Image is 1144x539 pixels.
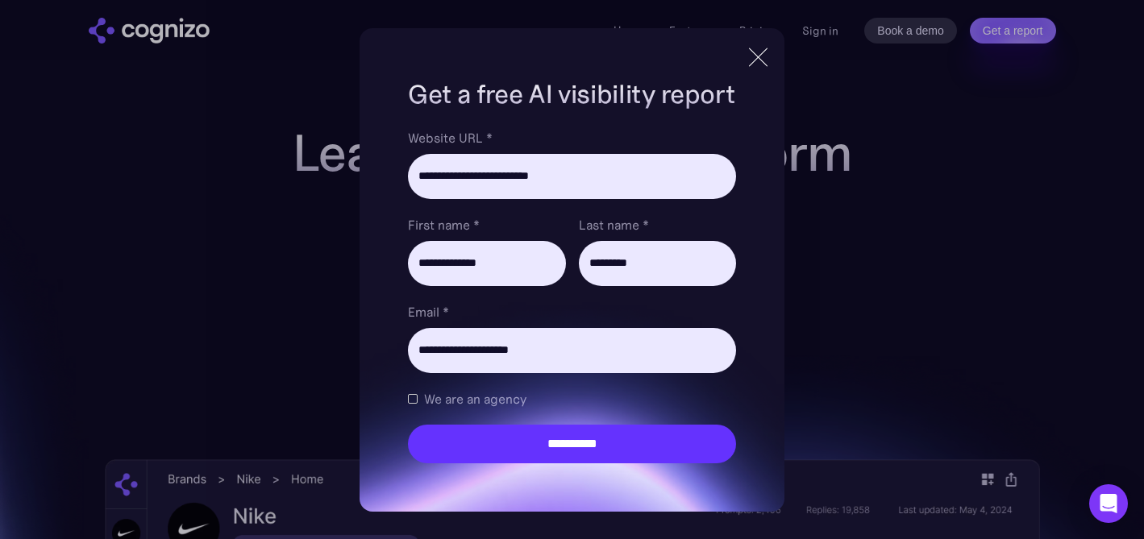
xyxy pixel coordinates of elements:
[408,128,735,147] label: Website URL *
[408,77,735,112] h1: Get a free AI visibility report
[408,215,565,234] label: First name *
[1089,484,1128,523] div: Open Intercom Messenger
[408,302,735,321] label: Email *
[579,215,736,234] label: Last name *
[424,389,526,408] span: We are an agency
[408,128,735,463] form: Brand Report Form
